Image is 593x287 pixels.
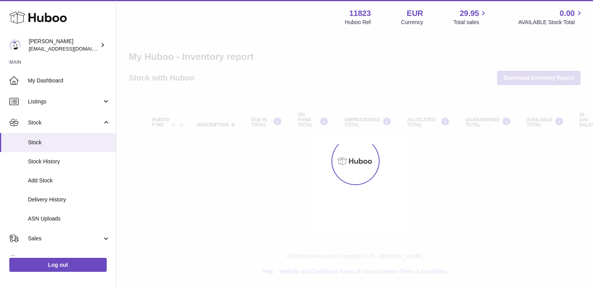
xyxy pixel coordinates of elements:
[345,19,371,26] div: Huboo Ref
[349,8,371,19] strong: 11823
[28,98,102,105] span: Listings
[518,8,584,26] a: 0.00 AVAILABLE Stock Total
[9,39,21,51] img: internalAdmin-11823@internal.huboo.com
[560,8,575,19] span: 0.00
[28,235,102,242] span: Sales
[28,196,110,203] span: Delivery History
[407,8,423,19] strong: EUR
[28,215,110,222] span: ASN Uploads
[28,119,102,126] span: Stock
[459,8,479,19] span: 29.95
[518,19,584,26] span: AVAILABLE Stock Total
[453,19,488,26] span: Total sales
[28,177,110,184] span: Add Stock
[9,258,107,272] a: Log out
[29,45,114,52] span: [EMAIL_ADDRESS][DOMAIN_NAME]
[28,139,110,146] span: Stock
[28,77,110,84] span: My Dashboard
[401,19,423,26] div: Currency
[453,8,488,26] a: 29.95 Total sales
[29,38,99,52] div: [PERSON_NAME]
[28,158,110,165] span: Stock History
